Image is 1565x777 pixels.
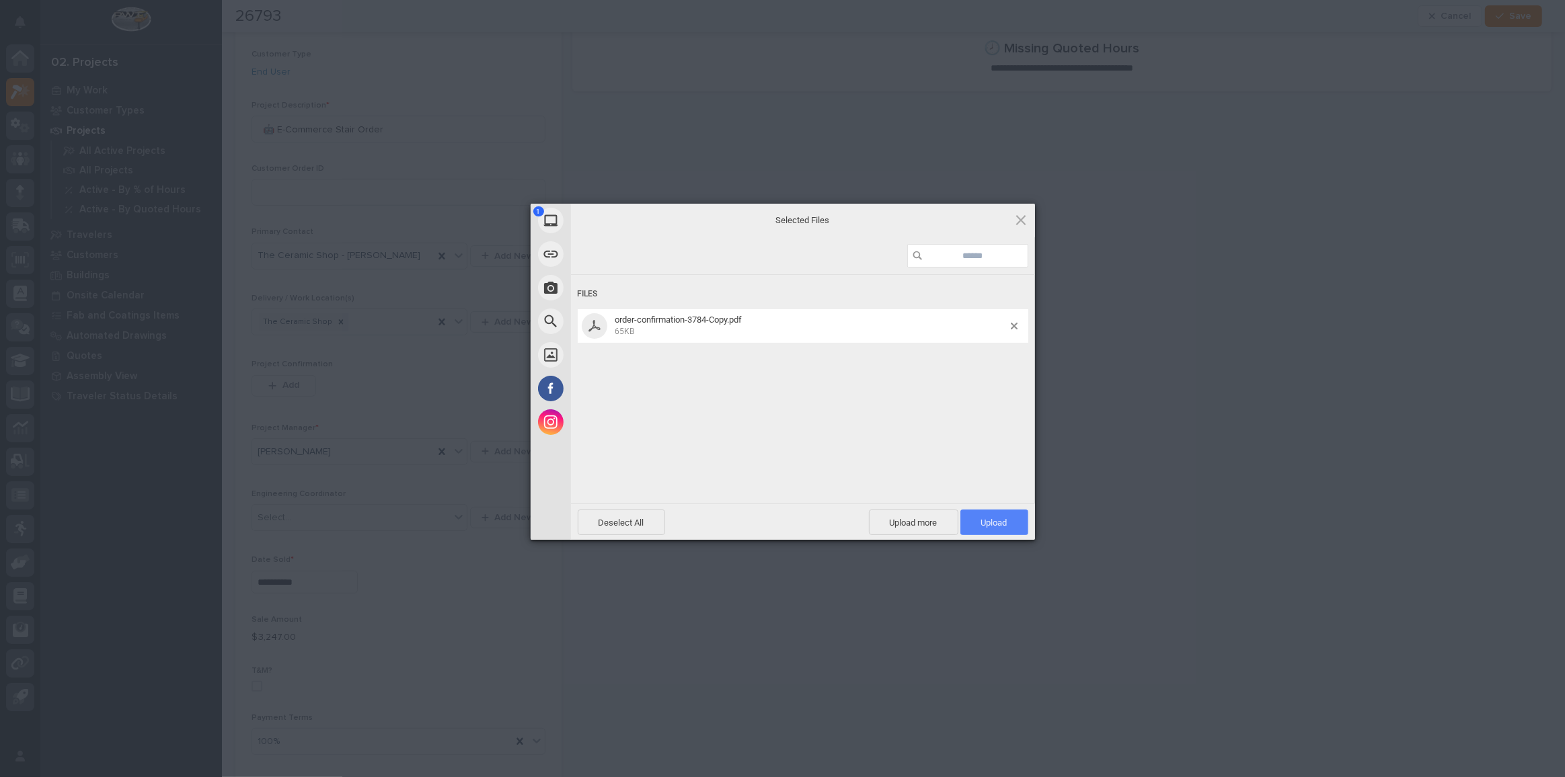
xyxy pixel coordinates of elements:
[578,509,665,535] span: Deselect All
[531,372,692,405] div: Facebook
[981,518,1007,528] span: Upload
[960,509,1028,535] span: Upload
[531,237,692,271] div: Link (URL)
[531,304,692,338] div: Web Search
[1014,212,1028,227] span: Click here or hit ESC to close picker
[578,282,1028,306] div: Files
[611,315,1011,337] span: order-confirmation-3784-Copy.pdf
[531,204,692,237] div: My Device
[531,405,692,439] div: Instagram
[669,214,938,227] span: Selected Files
[615,315,742,325] span: order-confirmation-3784-Copy.pdf
[531,338,692,372] div: Unsplash
[531,271,692,304] div: Take Photo
[869,509,958,535] span: Upload more
[615,327,635,336] span: 65KB
[533,206,544,216] span: 1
